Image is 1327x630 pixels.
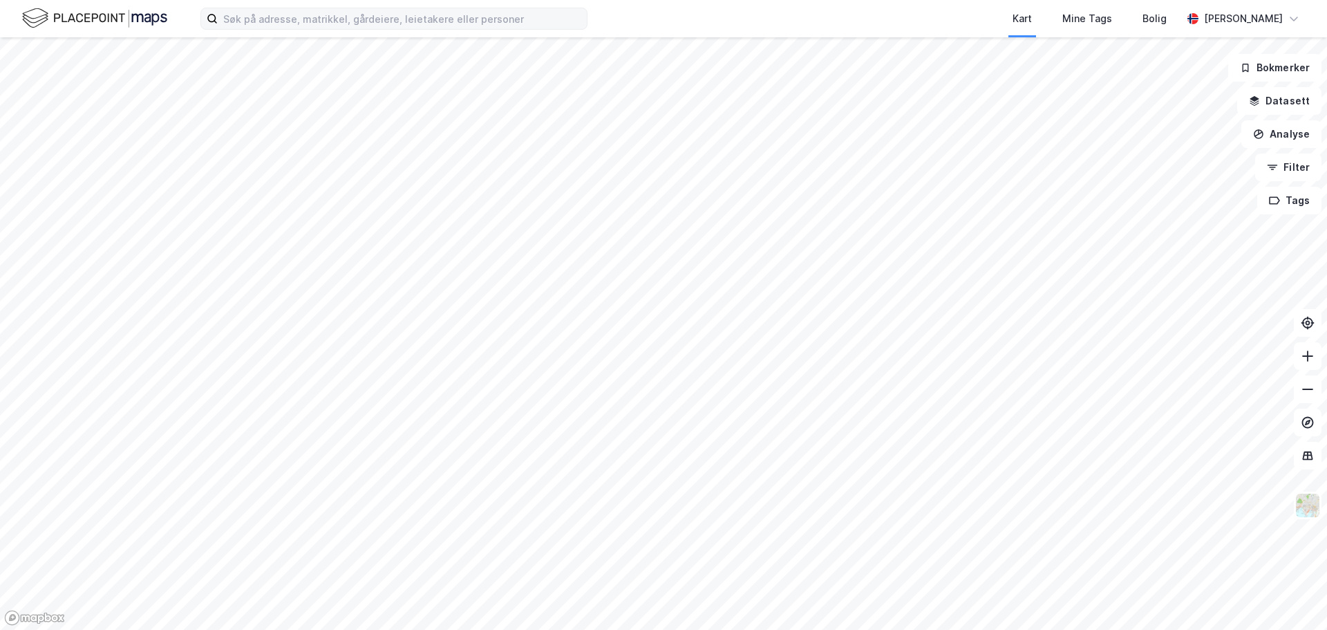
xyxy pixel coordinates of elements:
[1013,10,1032,27] div: Kart
[1142,10,1167,27] div: Bolig
[1258,564,1327,630] iframe: Chat Widget
[22,6,167,30] img: logo.f888ab2527a4732fd821a326f86c7f29.svg
[1204,10,1283,27] div: [PERSON_NAME]
[1062,10,1112,27] div: Mine Tags
[218,8,587,29] input: Søk på adresse, matrikkel, gårdeiere, leietakere eller personer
